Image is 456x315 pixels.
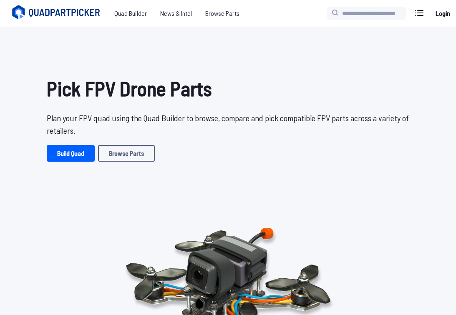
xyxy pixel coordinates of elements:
[47,112,409,137] p: Plan your FPV quad using the Quad Builder to browse, compare and pick compatible FPV parts across...
[108,5,154,22] a: Quad Builder
[433,5,453,22] a: Login
[47,145,95,162] a: Build Quad
[199,5,246,22] a: Browse Parts
[47,73,409,103] h1: Pick FPV Drone Parts
[154,5,199,22] a: News & Intel
[98,145,155,162] a: Browse Parts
